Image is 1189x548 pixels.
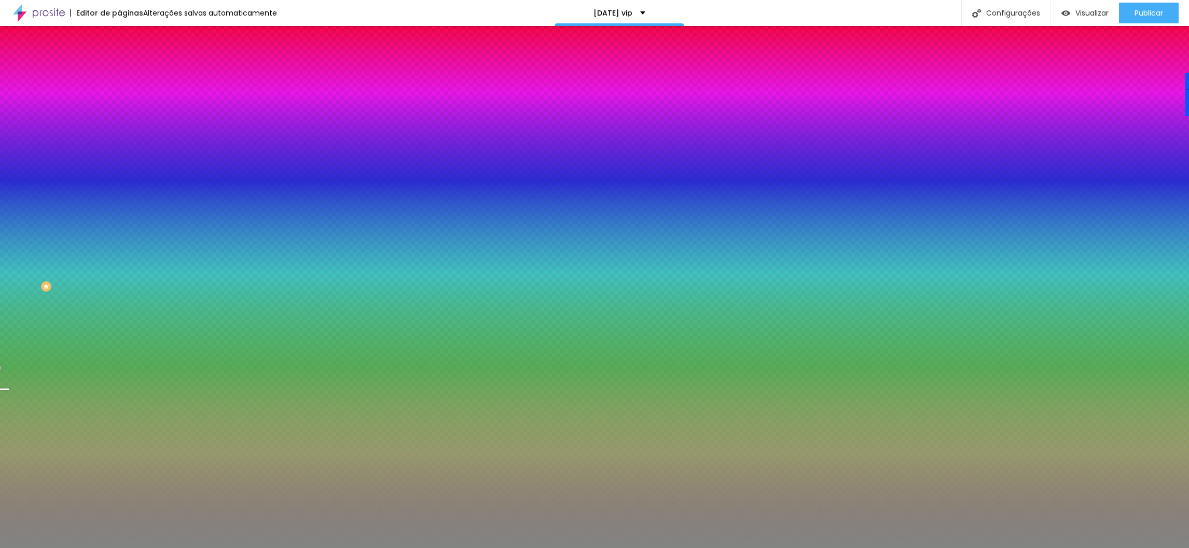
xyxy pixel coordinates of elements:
[1051,3,1119,23] button: Visualizar
[593,9,632,17] p: [DATE] vip
[1061,9,1070,18] img: view-1.svg
[972,9,981,18] img: Icone
[1135,9,1163,17] span: Publicar
[143,9,277,17] div: Alterações salvas automaticamente
[1119,3,1179,23] button: Publicar
[1075,9,1109,17] span: Visualizar
[70,9,143,17] div: Editor de páginas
